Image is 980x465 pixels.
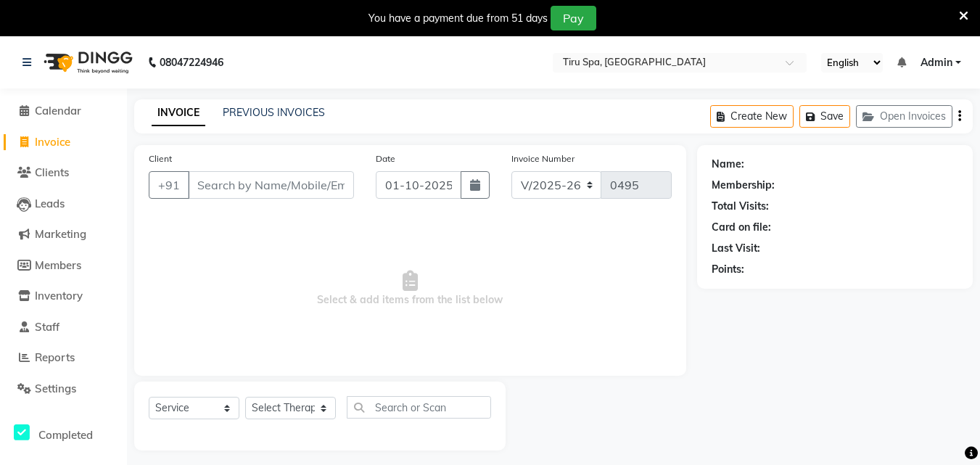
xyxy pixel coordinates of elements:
div: Name: [712,157,744,172]
div: Card on file: [712,220,771,235]
span: Settings [35,382,76,395]
a: Calendar [4,103,123,120]
span: Clients [35,165,69,179]
input: Search by Name/Mobile/Email/Code [188,171,354,199]
a: INVOICE [152,100,205,126]
span: Inventory [35,289,83,303]
a: Settings [4,381,123,398]
a: Leads [4,196,123,213]
div: Points: [712,262,744,277]
b: 08047224946 [160,42,223,83]
span: Members [35,258,81,272]
span: Marketing [35,227,86,241]
a: Reports [4,350,123,366]
span: Reports [35,350,75,364]
label: Client [149,152,172,165]
button: Create New [710,105,794,128]
div: Last Visit: [712,241,760,256]
button: +91 [149,171,189,199]
label: Date [376,152,395,165]
a: Clients [4,165,123,181]
a: Invoice [4,134,123,151]
div: Membership: [712,178,775,193]
span: Invoice [35,135,70,149]
span: Admin [921,55,952,70]
a: Staff [4,319,123,336]
span: Staff [35,320,59,334]
img: logo [37,42,136,83]
button: Pay [551,6,596,30]
label: Invoice Number [511,152,575,165]
input: Search or Scan [347,396,491,419]
div: You have a payment due from 51 days [368,11,548,26]
a: Marketing [4,226,123,243]
span: Select & add items from the list below [149,216,672,361]
button: Open Invoices [856,105,952,128]
span: Completed [38,428,93,442]
span: Leads [35,197,65,210]
a: PREVIOUS INVOICES [223,106,325,119]
span: Calendar [35,104,81,118]
a: Inventory [4,288,123,305]
div: Total Visits: [712,199,769,214]
a: Members [4,258,123,274]
button: Save [799,105,850,128]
